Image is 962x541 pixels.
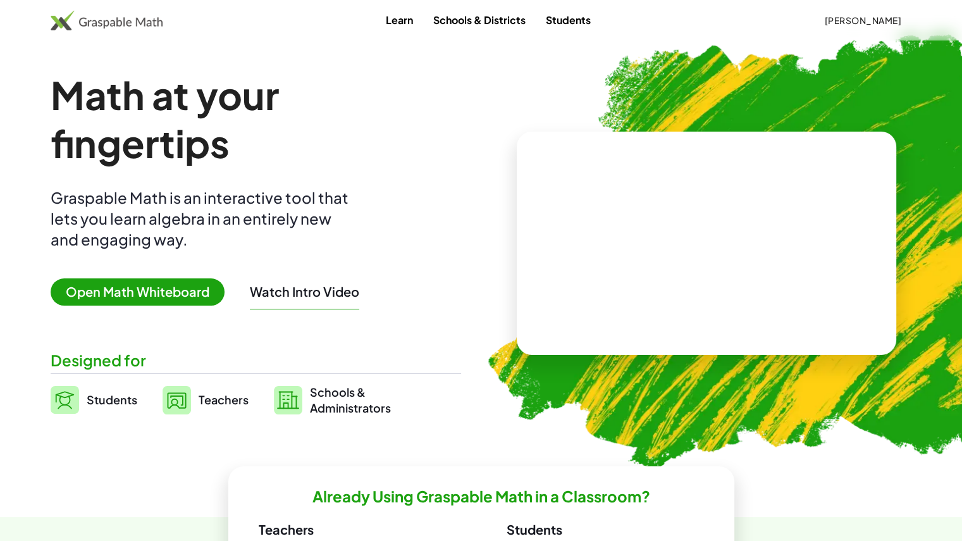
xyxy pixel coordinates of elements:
[824,15,901,26] span: [PERSON_NAME]
[51,278,225,306] span: Open Math Whiteboard
[274,384,391,416] a: Schools &Administrators
[423,8,536,32] a: Schools & Districts
[199,392,249,407] span: Teachers
[51,384,137,416] a: Students
[163,386,191,414] img: svg%3e
[814,9,911,32] button: [PERSON_NAME]
[507,521,704,538] h3: Students
[250,283,359,300] button: Watch Intro Video
[51,386,79,414] img: svg%3e
[163,384,249,416] a: Teachers
[51,286,235,299] a: Open Math Whiteboard
[51,350,461,371] div: Designed for
[612,196,801,291] video: What is this? This is dynamic math notation. Dynamic math notation plays a central role in how Gr...
[376,8,423,32] a: Learn
[312,487,650,506] h2: Already Using Graspable Math in a Classroom?
[259,521,456,538] h3: Teachers
[310,384,391,416] span: Schools & Administrators
[51,71,453,167] h1: Math at your fingertips
[51,187,354,250] div: Graspable Math is an interactive tool that lets you learn algebra in an entirely new and engaging...
[274,386,302,414] img: svg%3e
[87,392,137,407] span: Students
[536,8,601,32] a: Students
